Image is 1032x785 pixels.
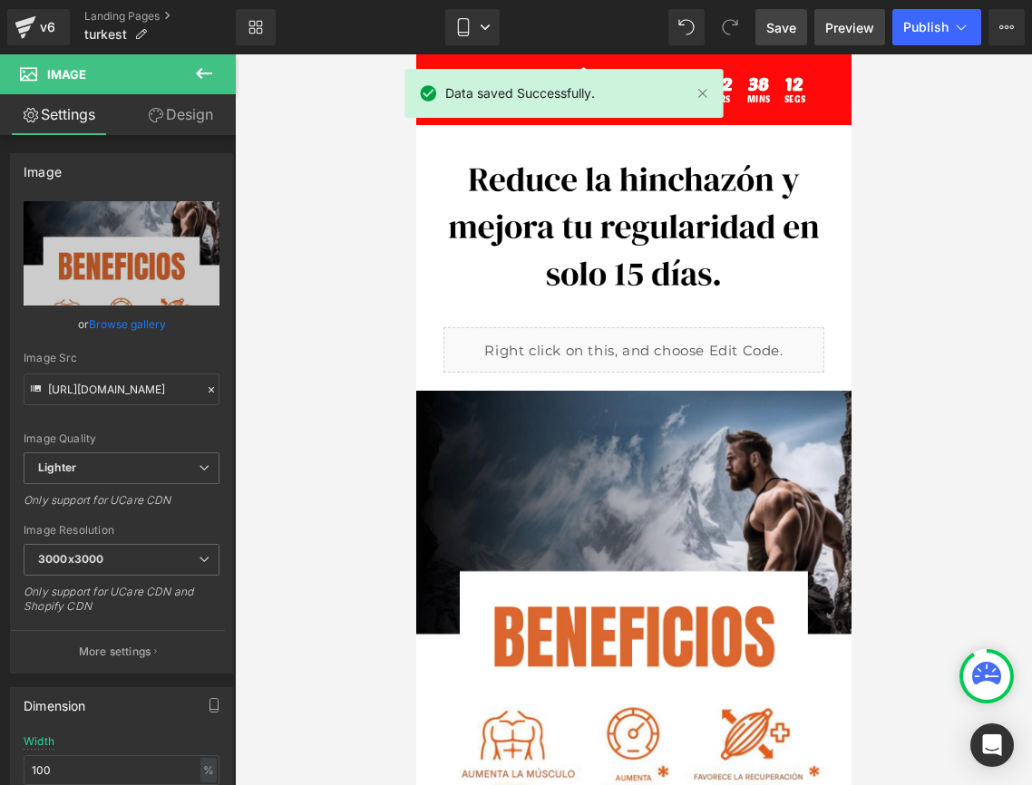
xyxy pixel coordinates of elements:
span: Segs [368,40,389,49]
div: v6 [36,15,59,39]
input: Link [24,373,219,405]
a: Browse gallery [89,308,166,340]
span: Mins [331,40,355,49]
a: v6 [7,9,70,45]
span: turkest [84,27,127,42]
div: or [24,315,219,334]
span: Publish [903,20,949,34]
input: auto [24,755,219,785]
b: Lighter [38,460,76,474]
div: Dimension [24,688,86,713]
button: Publish [892,9,981,45]
div: Open Intercom Messenger [970,723,1014,767]
div: Image Resolution [24,524,219,537]
span: Save [766,18,796,37]
div: Image [24,154,62,179]
button: More settings [11,630,225,673]
div: % [200,758,217,782]
span: Data saved Successfully. [445,83,595,103]
span: 38 [331,20,355,40]
a: Design [122,94,239,135]
a: New Library [236,9,276,45]
div: Only support for UCare CDN [24,493,219,519]
span: Hrs [294,40,317,49]
div: Image Quality [24,432,219,445]
span: Image [47,67,86,82]
div: Image Src [24,352,219,364]
button: More [988,9,1025,45]
button: Redo [712,9,748,45]
p: ¡DESCUENTOS Y ENVíO GRATiS A TODO PERú! [14,9,254,62]
button: Undo [668,9,705,45]
p: More settings [79,644,151,660]
span: Preview [825,18,874,37]
a: Preview [814,9,885,45]
span: 02 [294,20,317,40]
div: Width [24,735,54,748]
b: 3000x3000 [38,552,103,566]
a: Landing Pages [84,9,236,24]
span: 12 [368,20,389,40]
div: Only support for UCare CDN and Shopify CDN [24,585,219,625]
